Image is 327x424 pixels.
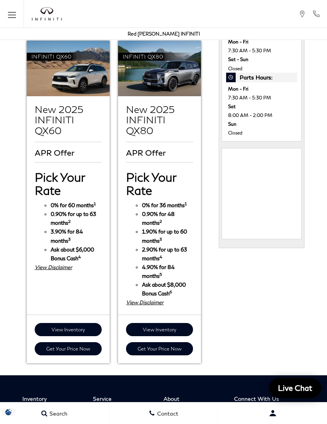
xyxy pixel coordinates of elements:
span: 7:30 AM - 5:30 PM [228,46,295,55]
iframe: Dealer location map [226,153,297,232]
strong: 0% for 36 months [142,202,187,208]
h2: New 2025 INFINITI QX80 [126,104,193,136]
strong: Ask about $6,000 Bonus Cash [51,246,94,262]
span: Closed [228,64,295,73]
span: APR Offer [35,148,77,157]
sup: 2 [160,219,162,224]
strong: 2.90% for up to 63 months [142,246,187,262]
sup: 3 [160,237,162,242]
strong: 4.90% for 84 months [142,264,175,279]
span: Inventory [22,395,81,402]
span: Closed [228,128,295,137]
a: View Inventory [126,323,193,336]
span: Sun [228,119,295,128]
span: 7:30 AM - 5:30 PM [228,93,295,102]
a: View Inventory [35,323,102,336]
span: Service [93,395,152,402]
span: 8:00 AM - 2:00 PM [228,111,295,119]
strong: 0.90% for 48 months [142,211,175,226]
h2: New 2025 INFINITI QX60 [35,104,102,136]
sup: 3 [68,237,71,242]
sup: 4 [78,254,81,259]
span: About [163,395,222,402]
sup: 1 [185,201,187,206]
img: New 2025 INFINITI QX60 [27,41,110,96]
span: Contact [155,410,178,417]
div: View Disclaimer [126,298,193,307]
sup: 1 [94,201,96,206]
span: Search [47,410,67,417]
strong: 0% for 60 months [51,202,96,208]
a: Live Chat [269,378,321,398]
span: Mon - Fri [228,84,295,93]
span: Pick Your Rate [35,170,85,197]
img: New 2025 INFINITI QX80 [118,41,201,96]
sup: 5 [160,272,162,277]
sup: 4 [160,254,162,259]
strong: 3.90% for 84 months [51,228,83,244]
a: Get Your Price Now [35,342,102,355]
span: Mon - Fri [228,37,295,46]
a: Get Your Price Now [126,342,193,355]
span: Sat [228,102,295,111]
a: Red [PERSON_NAME] INFINITI [128,31,200,37]
span: Connect With Us [234,395,293,402]
img: INFINITI [32,7,62,21]
button: Open user profile menu [218,403,327,423]
span: Live Chat [274,383,316,393]
strong: 0.90% for up to 63 months [51,211,96,226]
strong: 1.90% for up to 60 months [142,228,187,244]
span: Pick Your Rate [126,170,176,197]
span: APR Offer [126,148,168,157]
a: infiniti [32,7,62,21]
div: View Disclaimer [35,263,102,271]
span: Parts Hours: [226,73,297,82]
span: Sat - Sun [228,55,295,63]
strong: Ask about $8,000 Bonus Cash [142,281,186,297]
sup: 6 [169,289,172,294]
sup: 2 [68,219,71,224]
